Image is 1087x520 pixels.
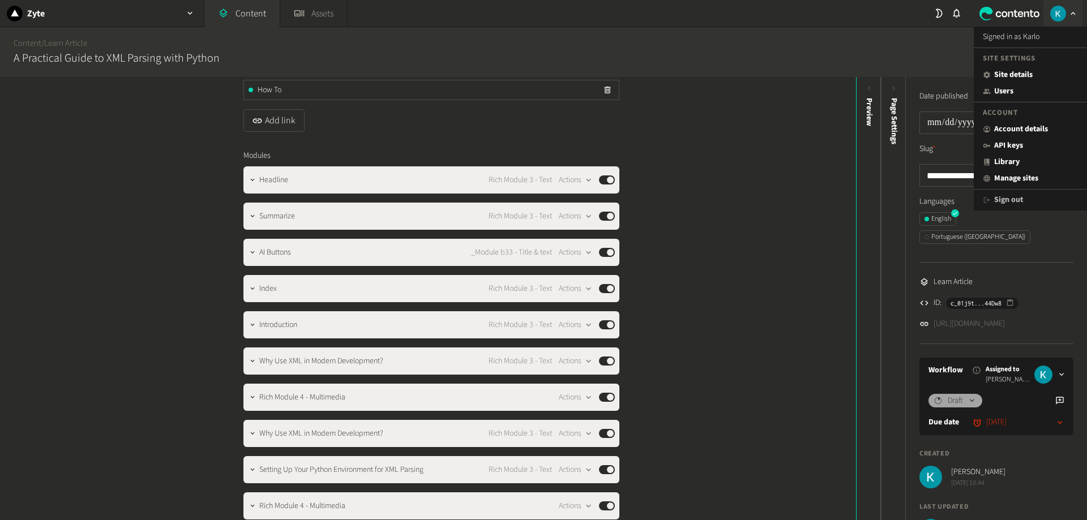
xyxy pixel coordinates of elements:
span: How To [258,84,281,96]
a: Manage sites [983,173,1078,184]
span: ID: [934,297,942,309]
button: Actions [559,463,592,476]
span: [PERSON_NAME] [986,375,1030,385]
span: c_01j9t...44Dw8 [951,298,1002,308]
span: Why Use XML in Modern Development? [259,355,383,367]
a: Site details [983,69,1078,81]
div: Preview [863,98,875,126]
button: Actions [559,390,592,404]
time: [DATE] [986,416,1007,428]
button: Actions [559,173,592,187]
a: Content [14,37,41,49]
span: Rich Module 3 - Text [489,464,552,476]
button: Portuguese ([GEOGRAPHIC_DATA]) [919,230,1030,244]
button: Actions [559,246,592,259]
span: Modules [243,150,271,162]
span: Rich Module 4 - Multimedia [259,392,345,403]
img: Zyte [7,6,23,22]
a: Learn Article [44,37,87,49]
label: Due date [928,416,959,428]
span: Rich Module 3 - Text [489,428,552,440]
button: Add link [243,109,305,132]
span: Learn Article [934,276,973,288]
button: c_01j9t...44Dw8 [946,298,1018,309]
button: Actions [559,209,592,223]
label: Languages [919,196,1073,208]
span: [PERSON_NAME] [951,466,1005,478]
span: / [41,37,44,49]
span: Rich Module 4 - Multimedia [259,500,345,512]
span: Assigned to [986,364,1030,375]
label: Slug [919,143,936,155]
h4: Created [919,449,1073,459]
span: Signed in as Karlo [974,27,1087,43]
h2: A Practical Guide to XML Parsing with Python [14,50,220,67]
a: Users [983,85,1078,97]
span: Rich Module 3 - Text [489,174,552,186]
div: Portuguese ([GEOGRAPHIC_DATA]) [925,232,1025,242]
button: Sign out [983,194,1023,206]
span: Site settings [983,53,1035,63]
div: English [925,214,951,224]
button: Actions [559,499,592,513]
span: Rich Module 3 - Text [489,283,552,295]
img: Karlo Jedud [1034,366,1052,384]
button: Draft [928,394,982,407]
h4: Last updated [919,502,1073,512]
span: Headline [259,174,288,186]
span: AI Buttons [259,247,291,259]
button: Actions [559,282,592,295]
span: [DATE] 10:44 [951,478,1005,488]
img: Karlo Jedud [919,466,942,488]
button: Actions [559,318,592,332]
span: Page Settings [888,98,900,144]
label: Date published [919,91,968,102]
button: English [919,212,956,226]
span: Setting Up Your Python Environment for XML Parsing [259,464,423,476]
span: Introduction [259,319,297,331]
span: Index [259,283,277,295]
span: Summarize [259,210,295,222]
button: Actions [559,427,592,440]
a: Library [983,156,1078,168]
a: Workflow [928,364,963,376]
a: Account details [983,123,1078,135]
span: Draft [948,395,963,407]
span: Why Use XML in Modern Development? [259,428,383,440]
span: Account [983,108,1018,118]
img: Karlo Jedud [1050,6,1066,22]
span: _Module b33 - Title & text [471,247,552,259]
button: Actions [559,354,592,368]
span: Rich Module 3 - Text [489,210,552,222]
span: Rich Module 3 - Text [489,319,552,331]
span: Rich Module 3 - Text [489,355,552,367]
h2: Zyte [27,7,45,20]
a: [URL][DOMAIN_NAME] [934,318,1005,330]
a: API keys [983,140,1078,152]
